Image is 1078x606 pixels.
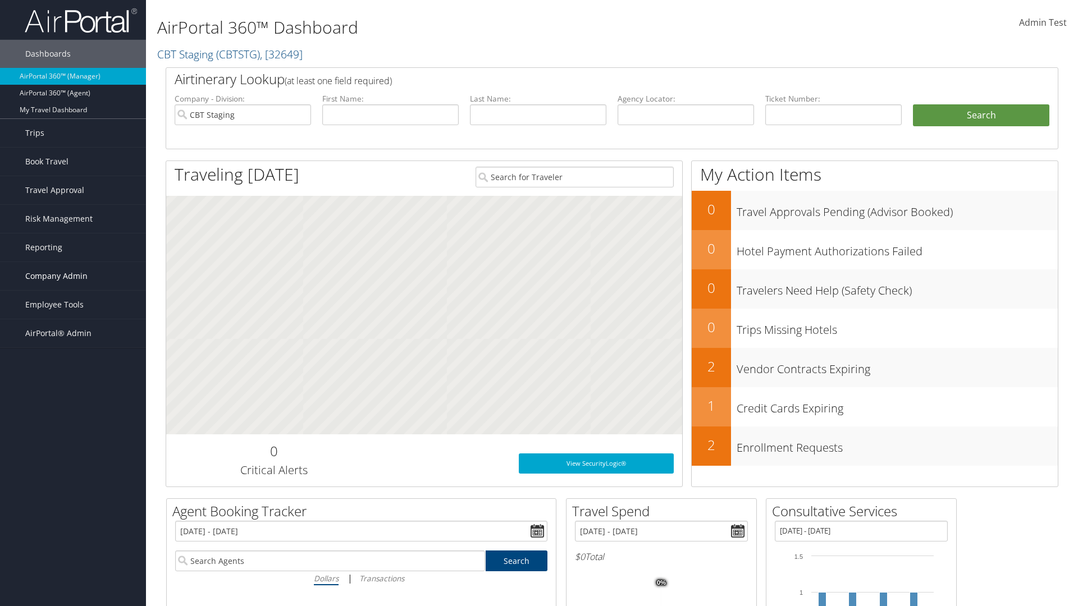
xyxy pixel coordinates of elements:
tspan: 0% [657,580,666,586]
h2: 2 [692,357,731,376]
label: Last Name: [470,93,606,104]
tspan: 1.5 [794,553,803,560]
span: Dashboards [25,40,71,68]
h2: Consultative Services [772,502,956,521]
span: Travel Approval [25,176,84,204]
h2: 0 [692,318,731,337]
span: Trips [25,119,44,147]
h1: My Action Items [692,163,1058,186]
h2: 0 [692,239,731,258]
span: $0 [575,550,585,563]
span: Admin Test [1019,16,1067,29]
i: Dollars [314,573,339,584]
div: | [175,571,547,585]
h3: Critical Alerts [175,462,373,478]
label: First Name: [322,93,459,104]
input: Search for Traveler [476,167,674,187]
h3: Enrollment Requests [737,434,1058,456]
h2: 2 [692,435,731,454]
h3: Hotel Payment Authorizations Failed [737,238,1058,259]
h3: Vendor Contracts Expiring [737,356,1058,377]
h3: Travel Approvals Pending (Advisor Booked) [737,199,1058,220]
h2: 0 [692,200,731,219]
span: ( CBTSTG ) [216,47,260,62]
label: Ticket Number: [765,93,902,104]
a: 2Enrollment Requests [692,426,1058,466]
h6: Total [575,550,748,563]
span: , [ 32649 ] [260,47,303,62]
a: View SecurityLogic® [519,453,674,474]
h1: Traveling [DATE] [175,163,299,186]
a: CBT Staging [157,47,303,62]
span: Risk Management [25,205,93,233]
i: Transactions [359,573,404,584]
a: 2Vendor Contracts Expiring [692,348,1058,387]
h1: AirPortal 360™ Dashboard [157,16,764,39]
h2: Travel Spend [572,502,756,521]
h2: Agent Booking Tracker [172,502,556,521]
tspan: 1 [800,589,803,596]
span: Company Admin [25,262,88,290]
h3: Credit Cards Expiring [737,395,1058,416]
span: AirPortal® Admin [25,319,92,347]
h2: Airtinerary Lookup [175,70,975,89]
span: Book Travel [25,148,68,176]
h2: 1 [692,396,731,415]
a: 1Credit Cards Expiring [692,387,1058,426]
a: Search [486,550,548,571]
a: 0Travel Approvals Pending (Advisor Booked) [692,191,1058,230]
a: Admin Test [1019,6,1067,40]
h3: Travelers Need Help (Safety Check) [737,277,1058,299]
button: Search [913,104,1049,127]
h2: 0 [692,278,731,297]
label: Agency Locator: [618,93,754,104]
span: Employee Tools [25,291,84,319]
input: Search Agents [175,550,485,571]
span: Reporting [25,233,62,261]
a: 0Hotel Payment Authorizations Failed [692,230,1058,269]
img: airportal-logo.png [25,7,137,34]
a: 0Travelers Need Help (Safety Check) [692,269,1058,309]
h2: 0 [175,442,373,461]
a: 0Trips Missing Hotels [692,309,1058,348]
h3: Trips Missing Hotels [737,316,1058,338]
label: Company - Division: [175,93,311,104]
span: (at least one field required) [285,75,392,87]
